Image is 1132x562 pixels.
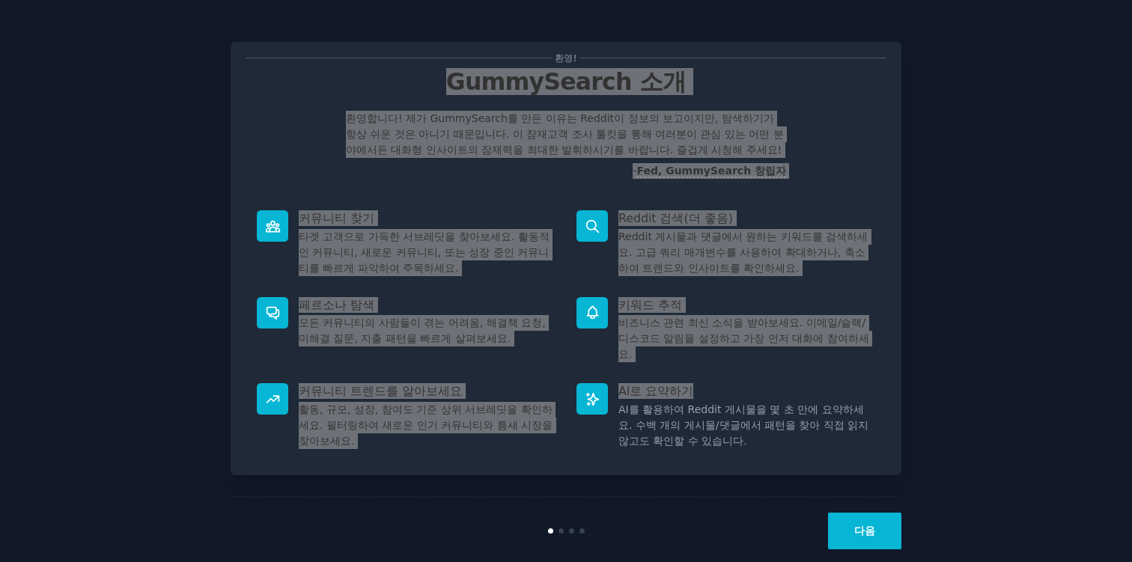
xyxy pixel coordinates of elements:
[618,403,868,447] font: AI를 활용하여 Reddit 게시물을 몇 초 만에 요약하세요. 수백 개의 게시물/댓글에서 패턴을 찾아 직접 읽지 않고도 확인할 수 있습니다.
[299,403,553,447] font: 활동, 규모, 성장, 참여도 기준 상위 서브레딧을 확인하세요. 필터링하여 새로운 인기 커뮤니티와 틈새 시장을 찾아보세요.
[555,53,577,64] font: 환영!
[828,513,901,549] button: 다음
[636,165,786,177] a: Fed, GummySearch 창립자
[618,230,868,274] font: Reddit 게시물과 댓글에서 원하는 키워드를 검색하세요. 고급 쿼리 매개변수를 사용하여 확대하거나, 축소하여 트렌드와 인사이트를 확인하세요.
[299,384,462,398] font: 커뮤니티 트렌드를 알아보세요
[299,230,550,274] font: 타겟 고객으로 가득한 서브레딧을 찾아보세요. 활동적인 커뮤니티, 새로운 커뮤니티, 또는 성장 중인 커뮤니티를 빠르게 파악하여 주목하세요.
[618,384,693,398] font: AI로 요약하기
[633,165,636,177] font: -
[299,298,374,312] font: 페르소나 탐색
[446,68,686,95] font: GummySearch 소개
[346,112,784,156] font: 환영합니다! 제가 GummySearch를 만든 이유는 Reddit이 정보의 보고이지만, 탐색하기가 항상 쉬운 것은 아니기 때문입니다. 이 잠재고객 조사 툴킷을 통해 여러분이 ...
[618,211,733,225] font: Reddit 검색(더 좋음)
[618,317,869,360] font: 비즈니스 관련 최신 소식을 받아보세요. 이메일/슬랙/디스코드 알림을 설정하고 가장 먼저 대화에 참여하세요.
[299,211,374,225] font: 커뮤니티 찾기
[618,298,682,312] font: 키워드 추적
[299,317,546,344] font: 모든 커뮤니티의 사람들이 겪는 어려움, 해결책 요청, 미해결 질문, 지출 패턴을 빠르게 살펴보세요.
[854,525,875,537] font: 다음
